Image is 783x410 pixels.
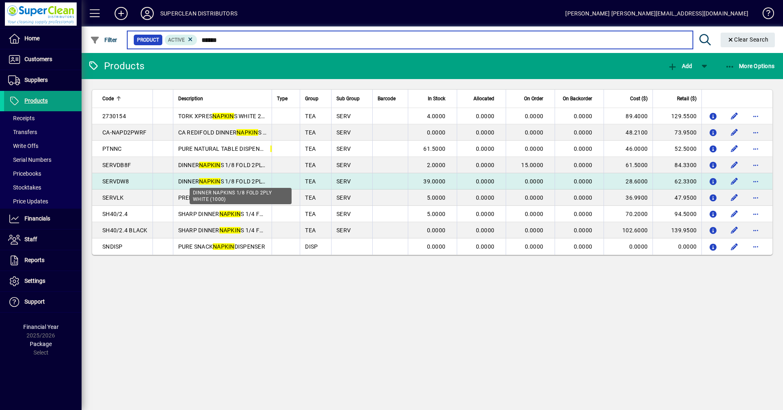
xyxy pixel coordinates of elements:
[4,49,82,70] a: Customers
[336,94,367,103] div: Sub Group
[749,191,762,204] button: More options
[30,341,52,347] span: Package
[8,157,51,163] span: Serial Numbers
[652,124,701,141] td: 73.9500
[178,194,348,201] span: PREMIUM KRAFT 2PLY LUNCH S. 1/8 FOLD. ENVIRONAP.
[24,278,45,284] span: Settings
[524,94,543,103] span: On Order
[749,126,762,139] button: More options
[24,97,48,104] span: Products
[525,194,544,201] span: 0.0000
[178,211,323,217] span: SHARP DINNER S 1/4 FOLD 2PLY (1500) WHITE
[305,227,316,234] span: TEA
[749,240,762,253] button: More options
[652,141,701,157] td: 52.5000
[8,143,38,149] span: Write Offs
[728,159,741,172] button: Edit
[190,188,292,204] div: DINNER NAPKINS 1/8 FOLD 2PLY WHITE (1000)
[423,145,445,152] span: 61.5000
[336,162,351,168] span: SERV
[4,209,82,229] a: Financials
[165,35,197,45] mat-chip: Activation Status: Active
[652,190,701,206] td: 47.9500
[8,198,48,205] span: Price Updates
[277,94,295,103] div: Type
[728,126,741,139] button: Edit
[178,145,314,152] span: PURE NATURAL TABLE DISPENSER S (4800)
[560,94,599,103] div: On Backorder
[723,59,777,73] button: More Options
[134,6,160,21] button: Profile
[476,211,495,217] span: 0.0000
[336,113,351,119] span: SERV
[728,142,741,155] button: Edit
[4,271,82,291] a: Settings
[574,194,593,201] span: 0.0000
[88,33,119,47] button: Filter
[305,113,316,119] span: TEA
[178,243,265,250] span: PURE SNACK DISPENSER
[219,227,241,234] em: NAPKIN
[604,124,652,141] td: 48.2100
[378,94,396,103] span: Barcode
[4,125,82,139] a: Transfers
[749,175,762,188] button: More options
[4,181,82,194] a: Stocktakes
[652,206,701,222] td: 94.5000
[378,94,403,103] div: Barcode
[728,175,741,188] button: Edit
[728,207,741,220] button: Edit
[476,162,495,168] span: 0.0000
[462,94,502,103] div: Allocated
[428,94,445,103] span: In Stock
[88,60,144,73] div: Products
[336,211,351,217] span: SERV
[336,94,360,103] span: Sub Group
[178,94,203,103] span: Description
[749,224,762,237] button: More options
[4,111,82,125] a: Receipts
[102,145,122,152] span: PTNNC
[199,162,221,168] em: NAPKIN
[427,227,446,234] span: 0.0000
[728,224,741,237] button: Edit
[4,70,82,90] a: Suppliers
[178,162,304,168] span: DINNER S 1/8 FOLD 2PLY BLACK (1000)
[574,113,593,119] span: 0.0000
[8,184,41,191] span: Stocktakes
[749,142,762,155] button: More options
[24,298,45,305] span: Support
[305,162,316,168] span: TEA
[574,145,593,152] span: 0.0000
[4,29,82,49] a: Home
[102,211,128,217] span: SH40/2.4
[574,129,593,136] span: 0.0000
[305,178,316,185] span: TEA
[4,167,82,181] a: Pricebooks
[473,94,494,103] span: Allocated
[476,129,495,136] span: 0.0000
[525,243,544,250] span: 0.0000
[102,94,114,103] span: Code
[270,145,292,152] em: NAPKIN
[336,129,351,136] span: SERV
[525,113,544,119] span: 0.0000
[213,243,234,250] em: NAPKIN
[574,211,593,217] span: 0.0000
[749,110,762,123] button: More options
[305,243,318,250] span: DISP
[178,129,305,136] span: CA REDIFOLD DINNER S 2PLY (1000) WH
[476,243,495,250] span: 0.0000
[102,162,131,168] span: SERVDB8F
[427,113,446,119] span: 4.0000
[178,178,303,185] span: DINNER S 1/8 FOLD 2PLY WHITE (1000)
[652,108,701,124] td: 129.5500
[604,173,652,190] td: 28.6000
[24,215,50,222] span: Financials
[168,37,185,43] span: Active
[305,194,316,201] span: TEA
[525,178,544,185] span: 0.0000
[4,250,82,271] a: Reports
[574,227,593,234] span: 0.0000
[90,37,117,43] span: Filter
